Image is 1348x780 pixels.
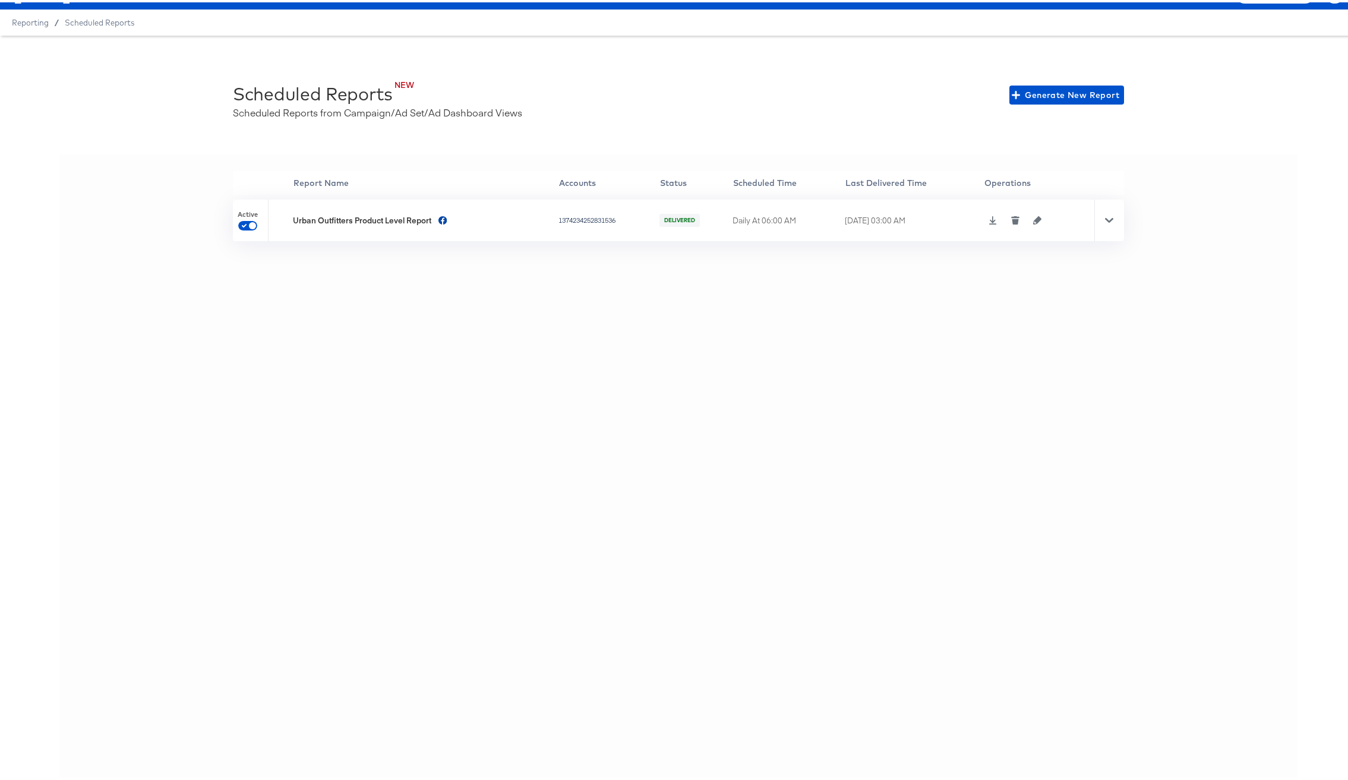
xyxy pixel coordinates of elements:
[984,169,1094,192] th: Operations
[1009,83,1124,102] button: Generate New Report
[233,80,393,103] div: Scheduled Reports
[238,208,258,217] span: Active
[660,175,732,187] div: Status
[12,15,49,25] span: Reporting
[233,103,522,117] div: Scheduled Reports from Campaign/Ad Set/Ad Dashboard Views
[845,169,984,192] th: Last Delivered Time
[49,15,65,25] span: /
[65,15,134,25] a: Scheduled Reports
[1094,197,1124,239] div: Toggle Row Expanded
[733,213,842,224] div: Daily At 06:00 AM
[558,213,656,223] div: 1374234252831536
[733,169,845,192] th: Scheduled Time
[558,169,659,192] th: Accounts
[845,213,981,224] div: [DATE] 03:00 AM
[293,175,558,187] div: Report Name
[254,77,414,89] div: NEW
[663,214,696,222] span: DELIVERED
[1014,86,1119,100] span: Generate New Report
[293,213,431,224] div: Urban Outfitters Product Level Report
